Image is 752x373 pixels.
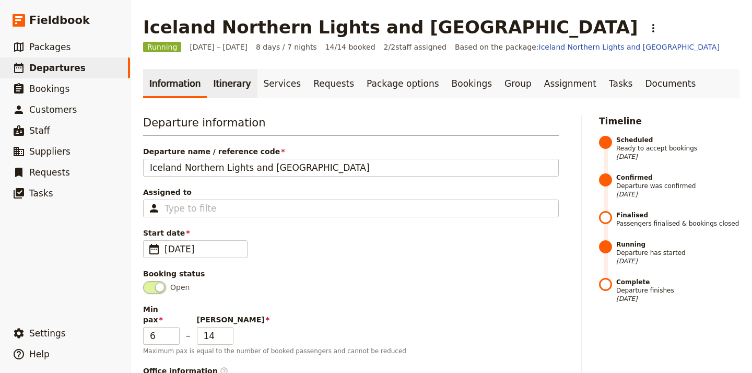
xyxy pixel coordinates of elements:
[257,69,308,98] a: Services
[143,269,559,279] div: Booking status
[190,42,248,52] span: [DATE] – [DATE]
[143,69,207,98] a: Information
[143,17,638,38] h1: Iceland Northern Lights and [GEOGRAPHIC_DATA]
[29,146,70,157] span: Suppliers
[29,188,53,199] span: Tasks
[143,304,180,325] span: Min pax
[455,42,720,52] span: Based on the package:
[616,153,739,161] span: [DATE]
[539,43,720,51] a: Iceland Northern Lights and [GEOGRAPHIC_DATA]
[186,329,191,345] span: –
[616,136,739,144] strong: Scheduled
[616,211,739,219] strong: Finalised
[29,13,90,28] span: Fieldbook
[29,125,50,136] span: Staff
[639,69,702,98] a: Documents
[256,42,317,52] span: 8 days / 7 nights
[616,136,739,161] span: Ready to accept bookings
[325,42,375,52] span: 14/14 booked
[616,240,739,265] span: Departure has started
[164,243,241,255] span: [DATE]
[616,295,739,303] span: [DATE]
[143,228,559,238] span: Start date
[616,278,739,286] strong: Complete
[148,243,160,255] span: ​
[384,42,446,52] span: 2 / 2 staff assigned
[143,146,559,157] span: Departure name / reference code
[616,240,739,249] strong: Running
[603,69,639,98] a: Tasks
[616,173,739,199] span: Departure was confirmed
[616,278,739,303] span: Departure finishes
[498,69,538,98] a: Group
[197,327,233,345] input: [PERSON_NAME]
[29,104,77,115] span: Customers
[143,159,559,177] input: Departure name / reference code
[445,69,498,98] a: Bookings
[143,347,559,355] p: Maximum pax is equal to the number of booked passengers and cannot be reduced
[29,167,70,178] span: Requests
[616,257,739,265] span: [DATE]
[164,202,217,215] input: Assigned to
[170,282,190,293] span: Open
[644,19,662,37] button: Actions
[616,190,739,199] span: [DATE]
[616,211,739,228] span: Passengers finalised & bookings closed
[143,187,559,197] span: Assigned to
[616,173,739,182] strong: Confirmed
[197,314,233,325] span: [PERSON_NAME]
[29,328,66,339] span: Settings
[143,42,181,52] span: Running
[29,349,50,359] span: Help
[29,84,69,94] span: Bookings
[307,69,360,98] a: Requests
[143,327,180,345] input: Min pax
[143,115,559,136] h3: Departure information
[599,115,739,127] h2: Timeline
[360,69,445,98] a: Package options
[538,69,603,98] a: Assignment
[207,69,257,98] a: Itinerary
[29,63,86,73] span: Departures
[29,42,70,52] span: Packages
